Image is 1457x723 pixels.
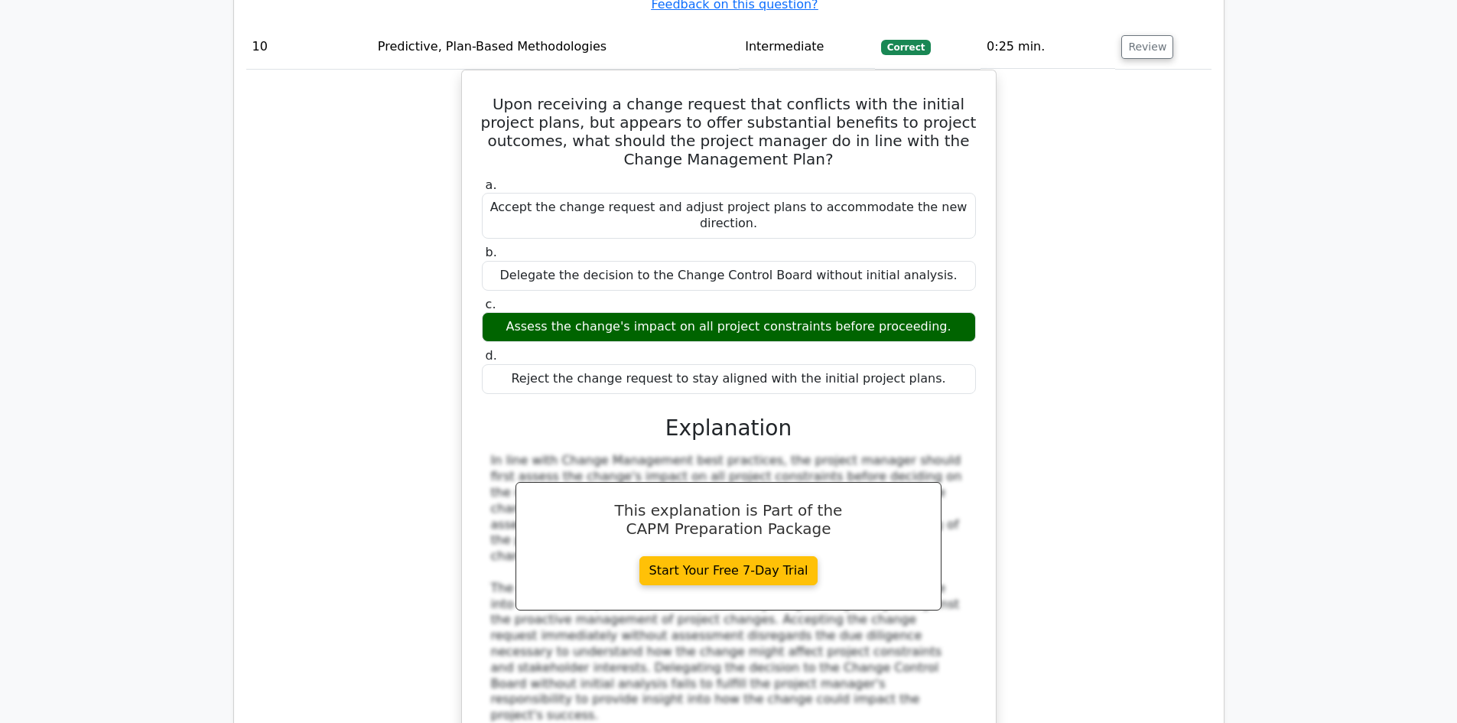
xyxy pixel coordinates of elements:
div: Reject the change request to stay aligned with the initial project plans. [482,364,976,394]
span: d. [486,348,497,363]
td: 0:25 min. [981,25,1115,69]
div: Assess the change's impact on all project constraints before proceeding. [482,312,976,342]
td: Predictive, Plan-Based Methodologies [372,25,739,69]
h5: Upon receiving a change request that conflicts with the initial project plans, but appears to off... [480,95,977,168]
span: c. [486,297,496,311]
a: Start Your Free 7-Day Trial [639,556,818,585]
span: b. [486,245,497,259]
button: Review [1121,35,1173,59]
h3: Explanation [491,415,967,441]
td: 10 [246,25,372,69]
span: Correct [881,40,931,55]
span: a. [486,177,497,192]
div: Delegate the decision to the Change Control Board without initial analysis. [482,261,976,291]
td: Intermediate [739,25,875,69]
div: Accept the change request and adjust project plans to accommodate the new direction. [482,193,976,239]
